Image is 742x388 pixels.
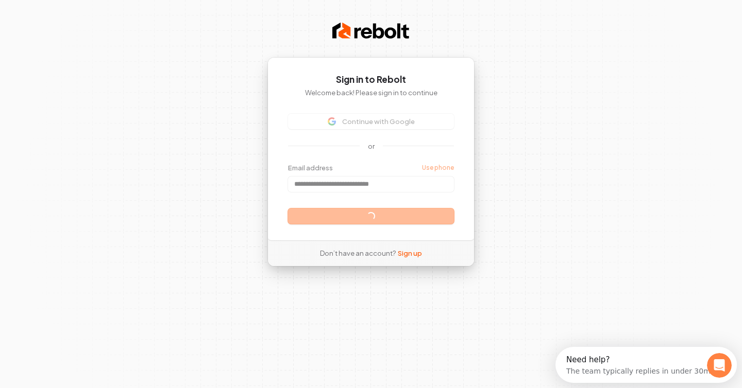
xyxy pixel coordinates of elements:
span: Don’t have an account? [320,249,396,258]
p: Welcome back! Please sign in to continue [288,88,454,97]
a: Sign up [398,249,422,258]
h1: Sign in to Rebolt [288,74,454,86]
div: The team typically replies in under 30m [11,17,155,28]
div: Open Intercom Messenger [4,4,185,32]
img: Rebolt Logo [332,21,410,41]
iframe: Intercom live chat discovery launcher [555,347,737,383]
p: or [368,142,375,151]
div: Need help? [11,9,155,17]
iframe: Intercom live chat [707,353,732,378]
